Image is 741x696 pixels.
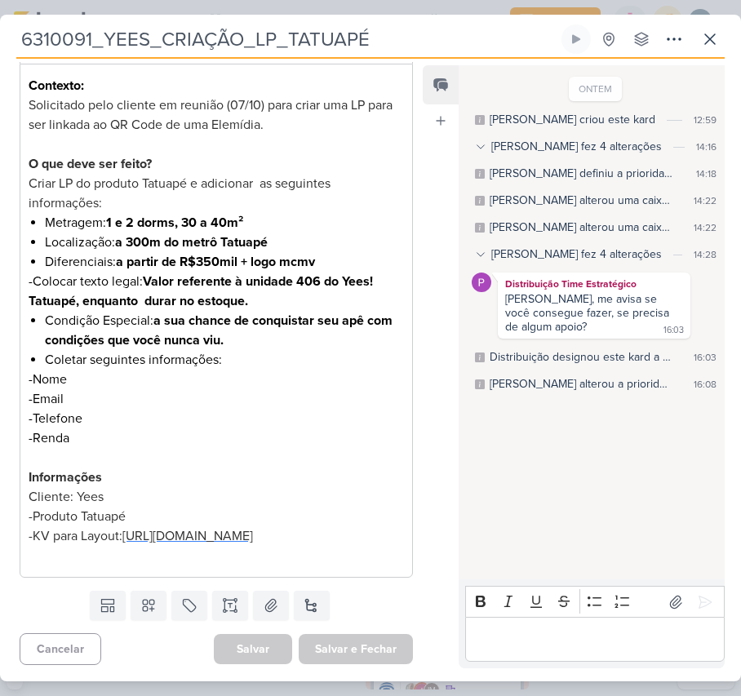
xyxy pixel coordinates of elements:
[472,273,491,292] img: Distribuição Time Estratégico
[45,311,404,350] li: Condição Especial:
[490,111,655,128] div: Isabella criou este kard
[694,377,717,392] div: 16:08
[663,324,684,337] div: 16:03
[29,389,404,409] p: -Email
[505,292,672,334] div: [PERSON_NAME], me avisa se você consegue fazer, se precisa de algum apoio?
[475,115,485,125] div: Este log é visível à todos no kard
[465,586,725,618] div: Editor toolbar
[29,78,84,94] strong: Contexto:
[45,313,393,348] strong: a sua chance de conquistar seu apê com condições que você nunca viu.
[45,233,404,252] li: Localização:
[16,24,558,54] input: Kard Sem Título
[694,220,717,235] div: 14:22
[122,528,253,544] a: [URL][DOMAIN_NAME]
[490,165,673,182] div: Isabella definiu a prioridade para Média
[490,219,671,236] div: Caroline alterou uma caixa de texto
[116,254,315,270] strong: a partir de R$350mil + logo mcmv
[490,192,671,209] div: Caroline alterou uma caixa de texto
[45,252,404,272] li: Diferenciais:
[694,113,717,127] div: 12:59
[475,352,485,362] div: Este log é visível à todos no kard
[29,175,331,211] span: Criar LP do produto Tatuapé e adicionar as seguintes informações:
[45,350,404,370] li: Coletar seguintes informações:
[501,276,687,292] div: Distribuição Time Estratégico
[45,213,404,233] li: Metragem:
[694,247,717,262] div: 14:28
[475,379,485,389] div: Este log é visível à todos no kard
[29,272,404,311] p: -Colocar texto legal:
[106,215,243,231] strong: 1 e 2 dorms, 30 a 40m²
[29,428,404,448] p: -Renda
[491,246,662,263] div: [PERSON_NAME] fez 4 alterações
[29,528,122,544] span: -KV para Layout:
[20,633,101,665] button: Cancelar
[29,156,152,172] strong: O que deve ser feito?
[29,273,373,309] strong: Valor referente à unidade 406 do Yees! Tatuapé, enquanto durar no estoque.
[29,469,102,485] strong: Informações
[696,140,717,154] div: 14:16
[29,370,404,389] p: -Nome
[696,166,717,181] div: 14:18
[29,508,126,525] span: -Produto Tatuapé
[29,409,404,428] p: -Telefone
[570,33,583,46] div: Ligar relógio
[465,617,725,662] div: Editor editing area: main
[694,193,717,208] div: 14:22
[490,375,671,392] div: Isabella alterou a prioridade para Baixa
[694,350,717,365] div: 16:03
[20,64,413,579] div: Editor editing area: main
[29,97,393,133] span: Solicitado pelo cliente em reunião (07/10) para criar uma LP para ser linkada ao QR Code de uma E...
[491,138,662,155] div: [PERSON_NAME] fez 4 alterações
[475,196,485,206] div: Este log é visível à todos no kard
[490,348,671,366] div: Distribuição designou este kard a Mariana
[29,489,104,505] span: Cliente: Yees
[115,234,268,250] strong: a 300m do metrô Tatuapé
[475,169,485,179] div: Este log é visível à todos no kard
[475,223,485,233] div: Este log é visível à todos no kard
